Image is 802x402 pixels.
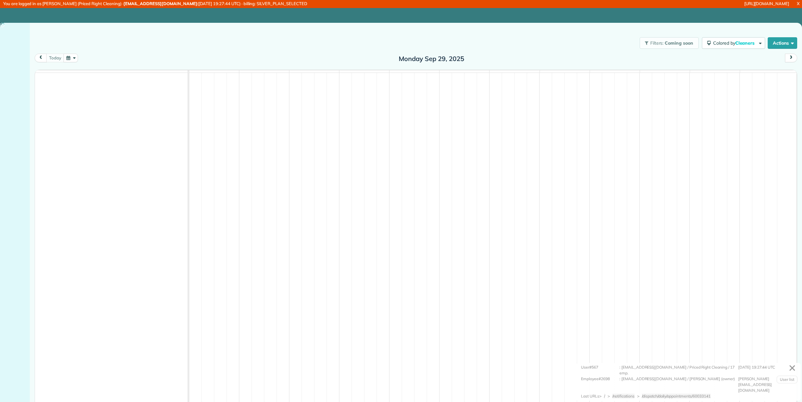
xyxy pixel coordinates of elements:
[46,54,64,62] button: today
[650,40,664,46] span: Filters:
[540,72,551,77] span: 2pm
[738,364,796,376] div: [DATE] 19:27:44 UTC
[189,72,201,77] span: 7am
[640,72,651,77] span: 4pm
[590,72,601,77] span: 3pm
[744,1,789,6] a: [URL][DOMAIN_NAME]
[604,394,605,398] span: /
[735,40,756,46] span: Cleaners
[439,72,453,77] span: 12pm
[785,54,797,62] button: next
[702,37,765,49] button: Colored byCleaners
[777,376,798,383] a: User list
[612,394,635,398] span: /notifications
[785,360,799,376] a: ✕
[490,72,501,77] span: 1pm
[738,376,796,393] div: [PERSON_NAME][EMAIL_ADDRESS][DOMAIN_NAME]
[124,1,197,6] strong: [EMAIL_ADDRESS][DOMAIN_NAME]
[391,55,472,62] h2: Monday Sep 29, 2025
[581,376,619,393] div: Employee#2698
[239,72,251,77] span: 8am
[665,40,694,46] span: Coming soon
[690,72,701,77] span: 5pm
[599,393,713,399] div: > > >
[619,376,738,393] div: : [EMAIL_ADDRESS][DOMAIN_NAME] / [PERSON_NAME] (owner)
[35,54,47,62] button: prev
[339,72,354,77] span: 10am
[713,40,757,46] span: Colored by
[289,72,301,77] span: 9am
[619,364,738,376] div: : [EMAIL_ADDRESS][DOMAIN_NAME] / Priced Right Cleaning / 17 emp.
[768,37,797,49] button: Actions
[581,364,619,376] div: User#567
[740,72,751,77] span: 6pm
[581,393,599,399] div: Last URLs
[389,72,404,77] span: 11am
[642,394,711,398] span: /dispatch/daily/appointments/60033141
